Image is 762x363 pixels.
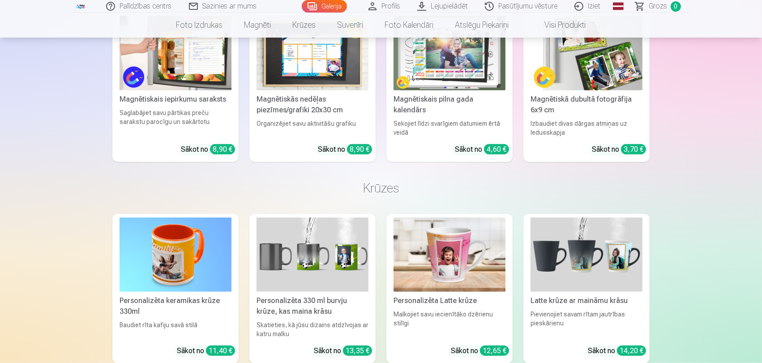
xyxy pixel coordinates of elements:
div: Skatieties, kā jūsu dizains atdzīvojas ar katru malku [253,320,372,338]
div: Sākot no [455,144,509,155]
div: Personalizēta Latte krūze [390,295,509,306]
a: Foto kalendāri [374,13,445,38]
div: Personalizēta keramikas krūze 330ml [116,295,235,317]
img: Latte krūze ar maināmu krāsu [531,218,642,292]
div: Magnētiskais iepirkumu saraksts [116,94,235,105]
div: Baudiet rīta kafiju savā stilā [116,320,235,338]
a: Foto izdrukas [166,13,234,38]
div: 3,70 € [621,144,646,154]
div: Personalizēta 330 ml burvju krūze, kas maina krāsu [253,295,372,317]
div: Sākot no [451,346,509,356]
div: Sākot no [177,346,235,356]
h3: Krūzes [120,180,642,196]
img: /v1 [76,4,86,9]
a: Atslēgu piekariņi [445,13,520,38]
div: Sekojiet līdzi svarīgiem datumiem ērtā veidā [390,119,509,137]
div: Pievienojiet savam rītam jautrības pieskārienu [527,310,646,338]
div: 13,35 € [343,346,372,356]
div: Saglabājiet savu pārtikas preču sarakstu parocīgu un sakārtotu [116,108,235,137]
div: Latte krūze ar maināmu krāsu [527,295,646,306]
div: Sākot no [181,144,235,155]
div: Sākot no [318,144,372,155]
img: Magnētiskais pilna gada kalendārs [394,16,505,90]
div: Sākot no [592,144,646,155]
img: Personalizēta Latte krūze [394,218,505,292]
div: Sākot no [314,346,372,356]
div: 8,90 € [347,144,372,154]
div: 11,40 € [206,346,235,356]
a: Visi produkti [520,13,597,38]
span: Grozs [649,1,667,12]
a: Magnētiskās nedēļas piezīmes/grafiki 20x30 cmMagnētiskās nedēļas piezīmes/grafiki 20x30 cmOrganiz... [249,12,376,162]
img: Personalizēta 330 ml burvju krūze, kas maina krāsu [257,218,368,292]
div: Izbaudiet divas dārgas atmiņas uz ledusskapja [527,119,646,137]
img: Magnētiskais iepirkumu saraksts [120,16,231,90]
div: Magnētiskā dubultā fotogrāfija 6x9 cm [527,94,646,115]
span: 0 [671,1,681,12]
div: 12,65 € [480,346,509,356]
a: Magnēti [234,13,282,38]
div: 14,20 € [617,346,646,356]
img: Personalizēta keramikas krūze 330ml [120,218,231,292]
img: Magnētiskā dubultā fotogrāfija 6x9 cm [531,16,642,90]
a: Magnētiskā dubultā fotogrāfija 6x9 cmMagnētiskā dubultā fotogrāfija 6x9 cmIzbaudiet divas dārgas ... [523,12,650,162]
a: Krūzes [282,13,327,38]
div: 4,60 € [484,144,509,154]
div: Magnētiskās nedēļas piezīmes/grafiki 20x30 cm [253,94,372,115]
a: Suvenīri [327,13,374,38]
div: Malkojiet savu iecienītāko dzērienu stilīgi [390,310,509,338]
div: Sākot no [588,346,646,356]
a: Magnētiskais pilna gada kalendārsMagnētiskais pilna gada kalendārsSekojiet līdzi svarīgiem datumi... [386,12,513,162]
a: Magnētiskais iepirkumu sarakstsMagnētiskais iepirkumu sarakstsSaglabājiet savu pārtikas preču sar... [112,12,239,162]
img: Magnētiskās nedēļas piezīmes/grafiki 20x30 cm [257,16,368,90]
div: Magnētiskais pilna gada kalendārs [390,94,509,115]
div: 8,90 € [210,144,235,154]
div: Organizējiet savu aktivitāšu grafiku [253,119,372,137]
